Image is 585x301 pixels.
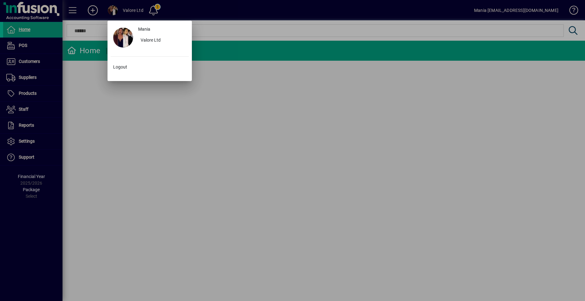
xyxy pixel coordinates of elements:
[136,24,189,35] a: Mania
[111,62,189,73] button: Logout
[113,64,127,70] span: Logout
[138,26,150,33] span: Mania
[136,35,189,46] button: Valore Ltd
[111,32,136,43] a: Profile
